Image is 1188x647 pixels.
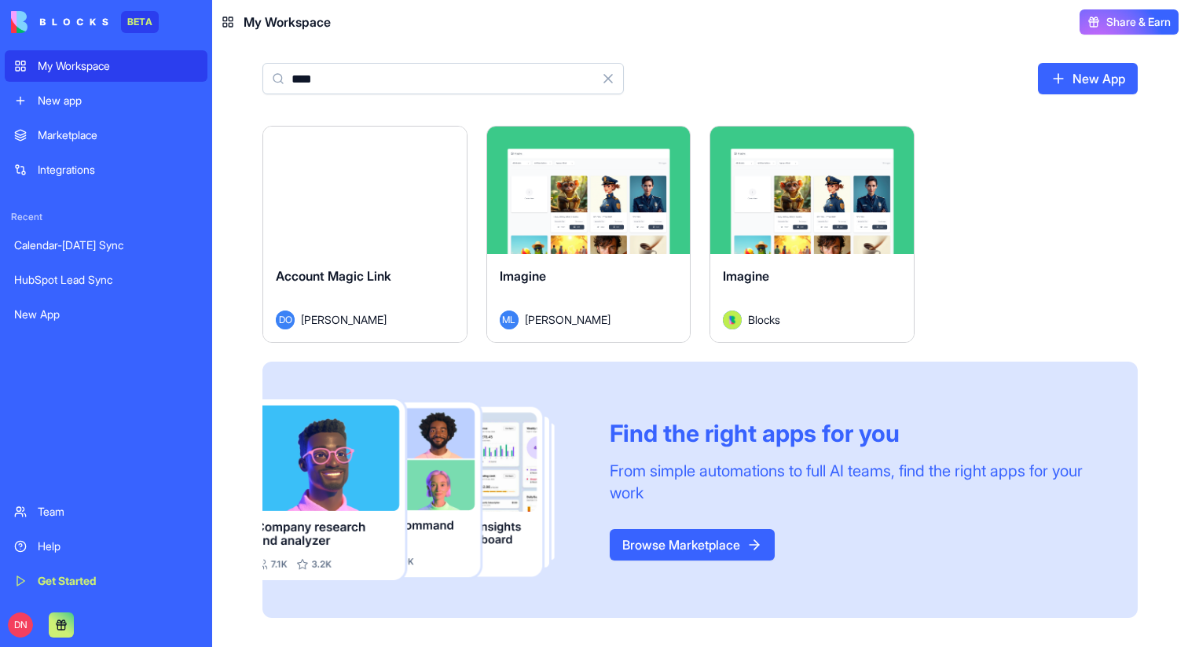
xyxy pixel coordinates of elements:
[5,85,207,116] a: New app
[262,399,585,580] img: Frame_181_egmpey.png
[1038,63,1138,94] a: New App
[723,311,742,329] img: Avatar
[14,307,198,322] div: New App
[723,268,769,284] span: Imagine
[276,311,295,329] span: DO
[244,13,331,31] span: My Workspace
[11,11,108,33] img: logo
[8,612,33,638] span: DN
[38,573,198,589] div: Get Started
[5,299,207,330] a: New App
[5,50,207,82] a: My Workspace
[5,230,207,261] a: Calendar-[DATE] Sync
[38,58,198,74] div: My Workspace
[5,119,207,151] a: Marketplace
[5,264,207,296] a: HubSpot Lead Sync
[610,460,1100,504] div: From simple automations to full AI teams, find the right apps for your work
[38,127,198,143] div: Marketplace
[500,311,519,329] span: ML
[709,126,915,343] a: ImagineAvatarBlocks
[276,268,391,284] span: Account Magic Link
[38,162,198,178] div: Integrations
[1106,14,1171,30] span: Share & Earn
[14,237,198,253] div: Calendar-[DATE] Sync
[5,496,207,528] a: Team
[5,211,207,223] span: Recent
[5,531,207,562] a: Help
[262,126,467,343] a: Account Magic LinkDO[PERSON_NAME]
[14,272,198,288] div: HubSpot Lead Sync
[121,11,159,33] div: BETA
[1080,9,1179,35] button: Share & Earn
[11,11,159,33] a: BETA
[610,419,1100,447] div: Find the right apps for you
[610,529,775,561] a: Browse Marketplace
[5,565,207,597] a: Get Started
[486,126,691,343] a: ImagineML[PERSON_NAME]
[748,311,780,328] span: Blocks
[301,311,387,328] span: [PERSON_NAME]
[525,311,610,328] span: [PERSON_NAME]
[500,268,546,284] span: Imagine
[38,504,198,520] div: Team
[38,93,198,108] div: New app
[5,154,207,186] a: Integrations
[38,539,198,554] div: Help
